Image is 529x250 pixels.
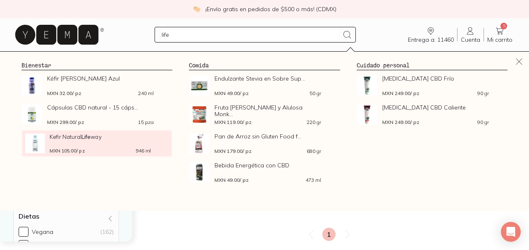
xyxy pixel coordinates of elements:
[100,241,114,249] div: (134)
[189,133,210,154] img: Pan de Arroz sin Gluten Food for Life
[184,51,262,68] a: Los Imperdibles ⚡️
[19,240,29,250] input: Sin gluten(134)
[307,120,321,125] span: 220 gr
[357,75,377,96] img: Bálsamo CBD Frío
[322,228,336,241] a: 1
[307,149,321,154] span: 680 gr
[214,91,249,96] span: MXN 49.00 / pz
[501,222,521,242] div: Open Intercom Messenger
[214,133,321,140] span: Pan de Arroz sin Gluten Food f...
[50,133,151,140] span: Kefir Natural way
[47,75,154,82] span: Kéfir [PERSON_NAME] Azul
[382,91,419,96] span: MXN 249.00 / pz
[357,104,377,125] img: Bálsamo CBD Caliente
[21,104,42,125] img: Cápsulas CBD natural - 15 cápsulas (5mg/cápsula)
[19,227,29,237] input: Vegana(162)
[100,228,114,236] div: (162)
[19,212,39,220] h4: Dietas
[310,91,321,96] span: 50 gr
[214,162,321,169] span: Bebida Energética con CBD
[382,104,489,111] span: [MEDICAL_DATA] CBD Caliente
[214,178,249,183] span: MXN 49.00 / pz
[25,133,45,153] img: Kefir Natural Lifeway
[305,178,321,183] span: 473 ml
[189,62,209,69] a: Comida
[357,104,508,125] a: Bálsamo CBD Caliente[MEDICAL_DATA] CBD CalienteMXN 249.00/ pz90 gr
[477,91,489,96] span: 90 gr
[461,36,480,43] span: Cuenta
[214,149,252,154] span: MXN 179.00 / pz
[189,133,340,154] a: Pan de Arroz sin Gluten Food for LifePan de Arroz sin Gluten Food f...MXN 179.00/ pz680 gr
[357,75,508,96] a: Bálsamo CBD Frío[MEDICAL_DATA] CBD FríoMXN 249.00/ pz90 gr
[214,104,321,117] span: Fruta [PERSON_NAME] y Alulosa Monk...
[487,36,512,43] span: Mi carrito
[458,26,484,43] a: Cuenta
[31,51,84,68] a: pasillo-todos-link
[21,75,42,96] img: Kéfir Mora Azul
[47,91,81,96] span: MXN 32.00 / pz
[21,75,172,96] a: Kéfir Mora AzulKéfir [PERSON_NAME] AzulMXN 32.00/ pz240 ml
[111,51,168,68] a: Sucursales 📍
[484,26,516,43] a: 5Mi carrito
[189,75,340,96] a: Endulzante Stevia en Sobre Super LifeEndulzante Stevia en Sobre Sup...MXN 49.00/ pz50 gr
[205,5,336,13] p: ¡Envío gratis en pedidos de $500 o más! (CDMX)
[189,104,340,125] a: Fruta del Monje y Alulosa Monk LifeFruta [PERSON_NAME] y Alulosa Monk...MXN 119.00/ pz220 gr
[47,120,84,125] span: MXN 299.00 / pz
[47,104,154,111] span: Cápsulas CBD natural - 15 cáps...
[214,120,252,125] span: MXN 119.00 / pz
[214,75,321,82] span: Endulzante Stevia en Sobre Sup...
[189,162,210,183] img: Bebida Energética con CBD
[21,62,51,69] a: Bienestar
[382,120,419,125] span: MXN 249.00 / pz
[138,91,154,96] span: 240 ml
[50,148,85,153] span: MXN 105.00 / pz
[189,75,210,96] img: Endulzante Stevia en Sobre Super Life
[477,120,489,125] span: 90 gr
[162,30,338,40] input: Busca los mejores productos
[25,133,169,153] a: Kefir Natural LifewayKefir NaturalLifewayMXN 105.00/ pz946 ml
[32,241,58,249] div: Sin gluten
[500,23,507,29] span: 5
[21,104,172,125] a: Cápsulas CBD natural - 15 cápsulas (5mg/cápsula)Cápsulas CBD natural - 15 cáps...MXN 299.00/ pz15...
[189,162,340,183] a: Bebida Energética con CBDBebida Energética con CBDMXN 49.00/ pz473 ml
[193,5,200,13] img: check
[357,62,410,69] a: Cuidado personal
[279,51,344,68] a: Los estrenos ✨
[81,133,91,140] strong: Life
[136,148,151,153] span: 946 ml
[382,75,489,82] span: [MEDICAL_DATA] CBD Frío
[405,26,457,43] a: Entrega a: 11460
[408,36,454,43] span: Entrega a: 11460
[138,120,154,125] span: 15 pza
[189,104,210,125] img: Fruta del Monje y Alulosa Monk Life
[32,228,53,236] div: Vegana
